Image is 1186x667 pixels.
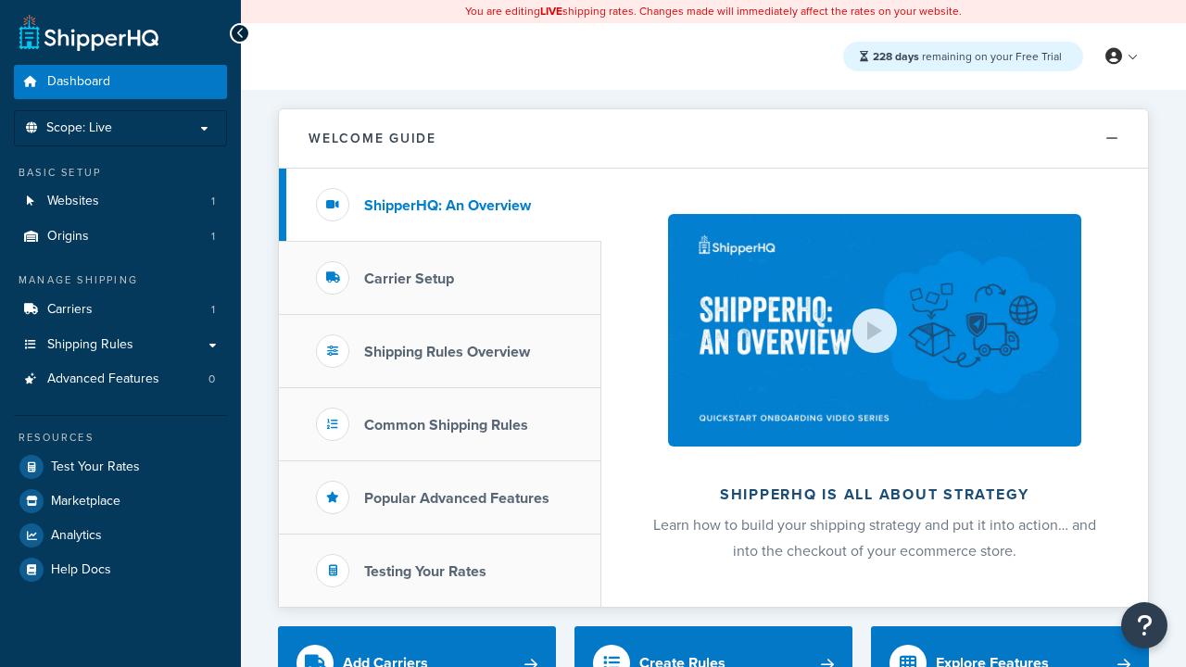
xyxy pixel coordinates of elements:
[364,563,486,580] h3: Testing Your Rates
[47,302,93,318] span: Carriers
[14,485,227,518] a: Marketplace
[309,132,436,145] h2: Welcome Guide
[51,494,120,510] span: Marketplace
[51,459,140,475] span: Test Your Rates
[47,371,159,387] span: Advanced Features
[364,271,454,287] h3: Carrier Setup
[208,371,215,387] span: 0
[873,48,1062,65] span: remaining on your Free Trial
[46,120,112,136] span: Scope: Live
[540,3,562,19] b: LIVE
[14,430,227,446] div: Resources
[211,229,215,245] span: 1
[14,362,227,396] li: Advanced Features
[14,184,227,219] li: Websites
[14,165,227,181] div: Basic Setup
[47,194,99,209] span: Websites
[14,220,227,254] li: Origins
[14,553,227,586] a: Help Docs
[650,486,1099,503] h2: ShipperHQ is all about strategy
[47,337,133,353] span: Shipping Rules
[653,514,1096,561] span: Learn how to build your shipping strategy and put it into action… and into the checkout of your e...
[14,65,227,99] a: Dashboard
[14,220,227,254] a: Origins1
[211,302,215,318] span: 1
[14,328,227,362] a: Shipping Rules
[14,519,227,552] a: Analytics
[14,184,227,219] a: Websites1
[14,293,227,327] a: Carriers1
[47,74,110,90] span: Dashboard
[14,362,227,396] a: Advanced Features0
[668,214,1081,447] img: ShipperHQ is all about strategy
[14,293,227,327] li: Carriers
[14,272,227,288] div: Manage Shipping
[279,109,1148,169] button: Welcome Guide
[47,229,89,245] span: Origins
[51,562,111,578] span: Help Docs
[364,197,531,214] h3: ShipperHQ: An Overview
[51,528,102,544] span: Analytics
[873,48,919,65] strong: 228 days
[211,194,215,209] span: 1
[364,417,528,434] h3: Common Shipping Rules
[364,490,549,507] h3: Popular Advanced Features
[1121,602,1167,648] button: Open Resource Center
[364,344,530,360] h3: Shipping Rules Overview
[14,450,227,484] a: Test Your Rates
